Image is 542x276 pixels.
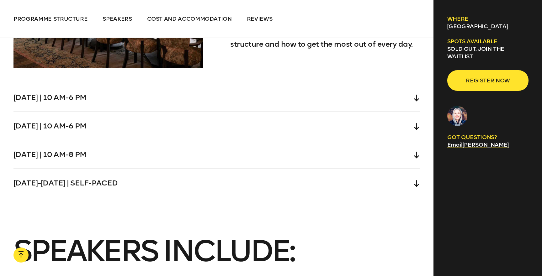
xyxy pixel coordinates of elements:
[13,237,420,265] h3: SPEAKERS INCLUDE:
[447,15,529,23] h6: Where
[447,133,529,141] p: GOT QUESTIONS?
[147,15,232,22] span: Cost and Accommodation
[103,15,132,22] span: Speakers
[230,27,420,50] p: You will also hear more about the programme structure and how to get the most out of every day.
[13,15,88,22] span: Programme Structure
[13,140,420,168] div: [DATE] | 10 am-8 pm
[447,23,529,30] p: [GEOGRAPHIC_DATA]
[457,75,518,86] span: Register now
[13,169,420,197] div: [DATE]-[DATE] | Self-paced
[13,112,420,140] div: [DATE] | 10 am-6 pm
[447,141,509,148] a: Email[PERSON_NAME]
[447,45,529,60] p: SOLD OUT. Join the waitlist.
[13,83,420,111] div: [DATE] | 10 am-6 pm
[447,38,529,45] h6: Spots available
[447,70,529,91] button: Register now
[247,15,273,22] span: Reviews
